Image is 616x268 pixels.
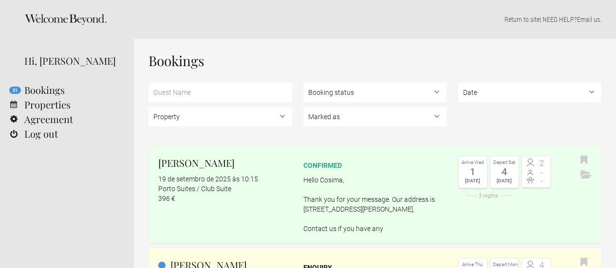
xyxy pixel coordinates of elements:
select: , , [303,83,447,102]
div: 3 nights [458,193,519,198]
span: 2 [536,160,548,167]
a: [PERSON_NAME] 19 de setembro de 2025 às 10:15 Porto Suites / Club Suite 396 € confirmed Hello Cos... [149,146,601,243]
div: confirmed [303,161,447,170]
p: | NEED HELP? . [149,15,601,24]
div: [DATE] [493,177,516,185]
button: Bookmark [578,153,590,168]
h1: Bookings [149,54,601,68]
a: Email us [577,16,600,23]
span: - [536,169,548,177]
p: Hello Cosima, Thank you for your message. Our address is [STREET_ADDRESS][PERSON_NAME]. Contact u... [303,175,447,233]
div: Porto Suites / Club Suite [158,184,292,194]
div: Depart Sat [493,159,516,167]
span: - [536,177,548,185]
div: 1 [461,167,485,177]
div: Arrive Wed [461,159,485,167]
h2: [PERSON_NAME] [158,156,292,170]
a: Return to site [504,16,540,23]
flynt-currency: 396 € [158,195,175,202]
div: 4 [493,167,516,177]
select: , , , [303,107,447,126]
div: [DATE] [461,177,485,185]
flynt-notification-badge: 51 [9,87,21,94]
button: Archive [578,168,594,182]
input: Guest Name [149,83,292,102]
select: , [458,83,602,102]
div: Hi, [PERSON_NAME] [24,54,119,68]
flynt-date-display: 19 de setembro de 2025 às 10:15 [158,175,258,183]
